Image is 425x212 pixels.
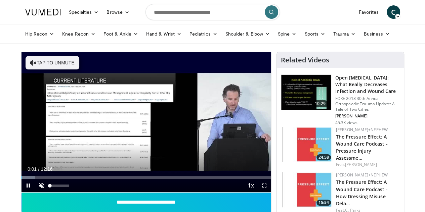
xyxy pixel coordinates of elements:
[336,172,388,178] a: [PERSON_NAME]+Nephew
[329,27,360,41] a: Trauma
[35,179,48,192] button: Unmute
[185,27,221,41] a: Pediatrics
[281,75,331,110] img: ded7be61-cdd8-40fc-98a3-de551fea390e.150x105_q85_crop-smart_upscale.jpg
[102,5,133,19] a: Browse
[336,179,388,206] a: The Pressure Effect: A Wound Care Podcast - How Dressing Misuse Dela…
[345,162,377,167] a: [PERSON_NAME]
[258,179,271,192] button: Fullscreen
[58,27,99,41] a: Knee Recon
[50,184,69,187] div: Volume Level
[300,27,329,41] a: Sports
[335,74,400,95] h3: Open [MEDICAL_DATA]: What Really Decreases Infection and Wound Care
[335,113,400,119] p: [PERSON_NAME]
[244,179,258,192] button: Playback Rate
[355,5,383,19] a: Favorites
[336,162,398,168] div: Feat.
[26,56,79,69] button: Tap to unmute
[22,52,271,193] video-js: Video Player
[221,27,274,41] a: Shoulder & Elbow
[336,134,388,161] a: The Pressure Effect: A Wound Care Podcast - Pressure Injury Assessme…
[99,27,142,41] a: Foot & Ankle
[41,166,52,172] span: 12:16
[282,127,333,162] a: 24:58
[316,154,331,160] span: 24:58
[387,5,400,19] a: C
[281,56,329,64] h4: Related Videos
[282,127,333,162] img: 2a658e12-bd38-46e9-9f21-8239cc81ed40.150x105_q85_crop-smart_upscale.jpg
[282,172,333,207] img: 61e02083-5525-4adc-9284-c4ef5d0bd3c4.150x105_q85_crop-smart_upscale.jpg
[336,127,388,132] a: [PERSON_NAME]+Nephew
[22,179,35,192] button: Pause
[282,172,333,207] a: 15:54
[335,96,400,112] p: FORE 2018 30th Annual Orthopaedic Trauma Update: A Tale of Two Cities
[274,27,300,41] a: Spine
[21,27,58,41] a: Hip Recon
[359,27,394,41] a: Business
[25,9,61,15] img: VuMedi Logo
[65,5,103,19] a: Specialties
[335,120,357,125] p: 45.3K views
[145,4,280,20] input: Search topics, interventions
[28,166,37,172] span: 0:01
[38,166,40,172] span: /
[22,176,271,179] div: Progress Bar
[312,100,328,107] span: 10:29
[142,27,185,41] a: Hand & Wrist
[281,74,400,125] a: 10:29 Open [MEDICAL_DATA]: What Really Decreases Infection and Wound Care FORE 2018 30th Annual O...
[316,200,331,206] span: 15:54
